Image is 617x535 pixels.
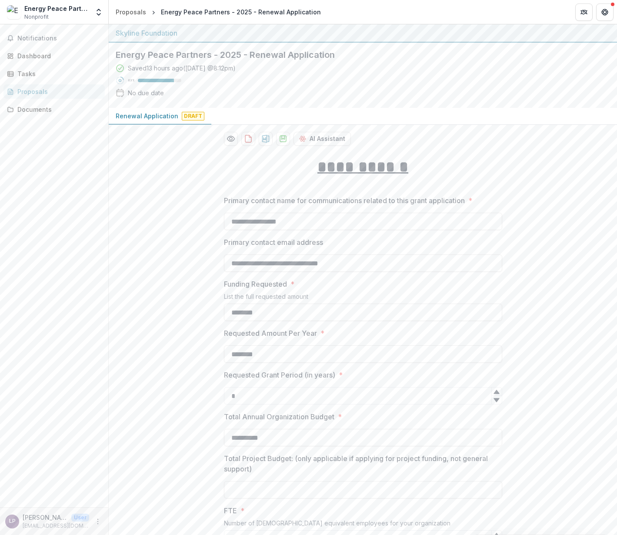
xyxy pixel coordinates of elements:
button: Partners [575,3,593,21]
div: Dashboard [17,51,98,60]
p: Total Annual Organization Budget [224,411,334,422]
div: Proposals [17,87,98,96]
p: Funding Requested [224,279,287,289]
p: Total Project Budget: (only applicable if applying for project funding, not general support) [224,453,497,474]
img: Energy Peace Partners [7,5,21,19]
div: Energy Peace Partners - 2025 - Renewal Application [161,7,321,17]
span: Notifications [17,35,101,42]
nav: breadcrumb [112,6,324,18]
p: Primary contact name for communications related to this grant application [224,195,465,206]
div: Documents [17,105,98,114]
div: Skyline Foundation [116,28,610,38]
p: Requested Grant Period (in years) [224,370,335,380]
p: FTE [224,505,237,516]
a: Dashboard [3,49,105,63]
p: [EMAIL_ADDRESS][DOMAIN_NAME] [23,522,89,530]
button: More [93,516,103,527]
button: Open entity switcher [93,3,105,21]
h2: Energy Peace Partners - 2025 - Renewal Application [116,50,596,60]
div: List the full requested amount [224,293,502,304]
button: Notifications [3,31,105,45]
div: Tasks [17,69,98,78]
div: Saved 13 hours ago ( [DATE] @ 8:12pm ) [128,64,236,73]
p: 83 % [128,77,134,84]
span: Draft [182,112,204,120]
button: AI Assistant [293,132,351,146]
p: Requested Amount Per Year [224,328,317,338]
button: download-proposal [276,132,290,146]
div: No due date [128,88,164,97]
div: Energy Peace Partners [24,4,89,13]
button: download-proposal [259,132,273,146]
button: Preview f091ec9a-cb60-47f6-b3e6-4cdfe7d3b2f5-0.pdf [224,132,238,146]
p: [PERSON_NAME] [23,513,68,522]
span: Nonprofit [24,13,49,21]
a: Documents [3,102,105,117]
button: Get Help [596,3,614,21]
button: download-proposal [241,132,255,146]
div: Proposals [116,7,146,17]
p: Renewal Application [116,111,178,120]
a: Tasks [3,67,105,81]
p: User [71,514,89,522]
div: Lindsey Padjen [9,518,16,524]
p: Primary contact email address [224,237,323,247]
a: Proposals [112,6,150,18]
div: Number of [DEMOGRAPHIC_DATA] equivalent employees for your organization [224,519,502,530]
a: Proposals [3,84,105,99]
